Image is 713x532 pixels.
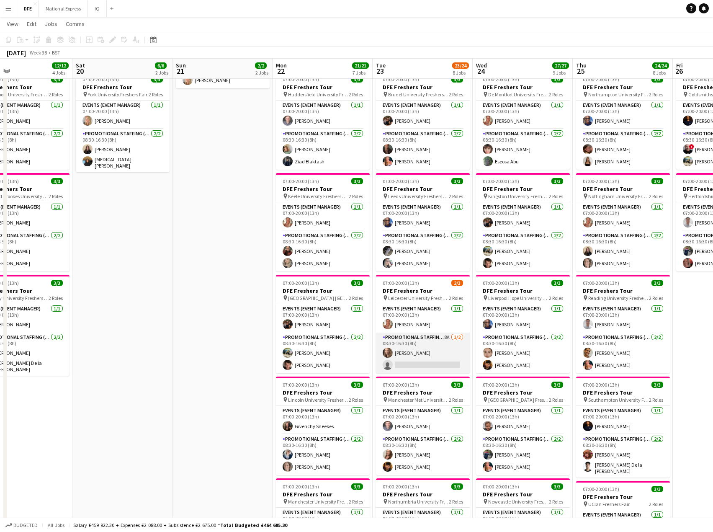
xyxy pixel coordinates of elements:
[588,91,649,98] span: Northampton University Freshers Fair
[349,91,363,98] span: 2 Roles
[376,231,470,271] app-card-role: Promotional Staffing (Brand Ambassadors)2/208:30-16:30 (8h)[PERSON_NAME][PERSON_NAME]
[66,20,85,28] span: Comms
[76,83,170,91] h3: DFE Freshers Tour
[476,231,570,271] app-card-role: Promotional Staffing (Brand Ambassadors)2/208:30-16:30 (8h)[PERSON_NAME][PERSON_NAME]
[588,501,630,507] span: UClan Freshers Fair
[583,382,619,388] span: 07:00-20:00 (13h)
[51,178,63,184] span: 3/3
[349,295,363,301] span: 2 Roles
[88,0,107,17] button: IQ
[376,101,470,129] app-card-role: Events (Event Manager)1/107:00-20:00 (13h)[PERSON_NAME]
[576,377,670,478] div: 07:00-20:00 (13h)3/3DFE Freshers Tour Southampton University Freshers Fair2 RolesEvents (Event Ma...
[76,71,170,172] app-job-card: 07:00-20:00 (13h)3/3DFE Freshers Tour York University Freshers Fair2 RolesEvents (Event Manager)1...
[376,406,470,434] app-card-role: Events (Event Manager)1/107:00-20:00 (13h)[PERSON_NAME]
[3,18,22,29] a: View
[375,66,386,76] span: 23
[576,62,587,69] span: Thu
[155,62,167,69] span: 6/6
[453,70,468,76] div: 8 Jobs
[583,280,619,286] span: 07:00-20:00 (13h)
[288,193,349,199] span: Keele University Freshers Fair
[576,275,670,373] app-job-card: 07:00-20:00 (13h)3/3DFE Freshers Tour Reading University Freshers Fair2 RolesEvents (Event Manage...
[552,62,569,69] span: 27/27
[488,295,549,301] span: Liverpool Hope University Freshers Fair
[351,280,363,286] span: 3/3
[388,91,449,98] span: Brunel University Freshers Fair
[449,193,463,199] span: 2 Roles
[351,483,363,490] span: 3/3
[376,377,470,475] app-job-card: 07:00-20:00 (13h)3/3DFE Freshers Tour Manchester Met University Freshers Fair2 RolesEvents (Event...
[476,406,570,434] app-card-role: Events (Event Manager)1/107:00-20:00 (13h)[PERSON_NAME]
[151,76,163,83] span: 3/3
[376,389,470,396] h3: DFE Freshers Tour
[7,49,26,57] div: [DATE]
[451,178,463,184] span: 3/3
[276,83,370,91] h3: DFE Freshers Tour
[52,70,68,76] div: 4 Jobs
[449,91,463,98] span: 2 Roles
[576,173,670,271] app-job-card: 07:00-20:00 (13h)3/3DFE Freshers Tour Nottingham University Freshers Fair2 RolesEvents (Event Man...
[52,62,69,69] span: 12/12
[45,20,57,28] span: Jobs
[449,397,463,403] span: 2 Roles
[576,71,670,170] div: 07:00-20:00 (13h)3/3DFE Freshers Tour Northampton University Freshers Fair2 RolesEvents (Event Ma...
[13,522,38,528] span: Budgeted
[376,62,386,69] span: Tue
[383,178,419,184] span: 07:00-20:00 (13h)
[76,129,170,172] app-card-role: Promotional Staffing (Brand Ambassadors)2/208:30-16:30 (8h)[PERSON_NAME][MEDICAL_DATA][PERSON_NAME]
[449,498,463,505] span: 2 Roles
[488,397,549,403] span: [GEOGRAPHIC_DATA] Freshers Fair
[576,101,670,129] app-card-role: Events (Event Manager)1/107:00-20:00 (13h)[PERSON_NAME]
[276,287,370,294] h3: DFE Freshers Tour
[576,304,670,333] app-card-role: Events (Event Manager)1/107:00-20:00 (13h)[PERSON_NAME]
[276,129,370,170] app-card-role: Promotional Staffing (Brand Ambassadors)2/208:30-16:30 (8h)[PERSON_NAME]Ziad Elaktash
[476,185,570,193] h3: DFE Freshers Tour
[4,521,39,530] button: Budgeted
[283,483,319,490] span: 07:00-20:00 (13h)
[651,486,663,492] span: 3/3
[52,49,60,56] div: BST
[175,66,186,76] span: 21
[576,493,670,501] h3: DFE Freshers Tour
[349,193,363,199] span: 2 Roles
[476,491,570,498] h3: DFE Freshers Tour
[583,76,619,83] span: 07:00-20:00 (13h)
[41,18,61,29] a: Jobs
[549,498,563,505] span: 2 Roles
[551,382,563,388] span: 3/3
[388,295,449,301] span: Leicester University Freshers Fair
[476,377,570,475] app-job-card: 07:00-20:00 (13h)3/3DFE Freshers Tour [GEOGRAPHIC_DATA] Freshers Fair2 RolesEvents (Event Manager...
[483,280,519,286] span: 07:00-20:00 (13h)
[276,377,370,475] div: 07:00-20:00 (13h)3/3DFE Freshers Tour Lincoln University Freshers Fair2 RolesEvents (Event Manage...
[376,434,470,475] app-card-role: Promotional Staffing (Brand Ambassadors)2/208:30-16:30 (8h)[PERSON_NAME][PERSON_NAME]
[376,202,470,231] app-card-role: Events (Event Manager)1/107:00-20:00 (13h)[PERSON_NAME]
[576,406,670,434] app-card-role: Events (Event Manager)1/107:00-20:00 (13h)[PERSON_NAME]
[73,522,287,528] div: Salary £459 922.30 + Expenses £2 088.00 + Subsistence £2 675.00 =
[276,231,370,271] app-card-role: Promotional Staffing (Brand Ambassadors)2/208:30-16:30 (8h)[PERSON_NAME][PERSON_NAME]
[388,193,449,199] span: Leeds University Freshers Fair
[351,178,363,184] span: 3/3
[653,70,669,76] div: 8 Jobs
[283,76,319,83] span: 07:00-20:00 (13h)
[689,144,694,149] span: !
[276,173,370,271] app-job-card: 07:00-20:00 (13h)3/3DFE Freshers Tour Keele University Freshers Fair2 RolesEvents (Event Manager)...
[588,397,649,403] span: Southampton University Freshers Fair
[488,91,549,98] span: De Montfort University Freshers Fair
[17,0,39,17] button: DFE
[553,70,569,76] div: 9 Jobs
[288,498,349,505] span: Manchester University Freshers Fair
[7,20,18,28] span: View
[351,382,363,388] span: 3/3
[576,83,670,91] h3: DFE Freshers Tour
[88,91,147,98] span: York University Freshers Fair
[476,202,570,231] app-card-role: Events (Event Manager)1/107:00-20:00 (13h)[PERSON_NAME]
[451,76,463,83] span: 3/3
[576,389,670,396] h3: DFE Freshers Tour
[551,178,563,184] span: 3/3
[288,397,349,403] span: Lincoln University Freshers Fair
[476,71,570,170] app-job-card: 07:00-20:00 (13h)3/3DFE Freshers Tour De Montfort University Freshers Fair2 RolesEvents (Event Ma...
